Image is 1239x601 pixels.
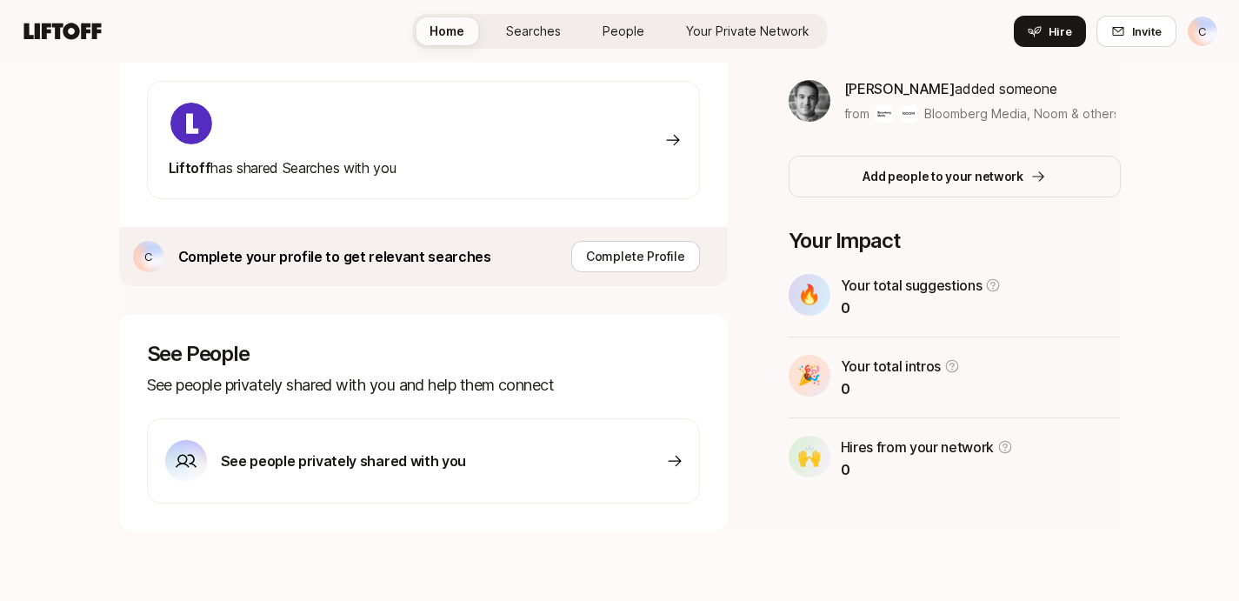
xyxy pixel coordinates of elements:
[924,106,1120,121] span: Bloomberg Media, Noom & others
[144,246,153,267] p: C
[789,229,1121,253] p: Your Impact
[841,458,1014,481] p: 0
[841,436,995,458] p: Hires from your network
[492,17,575,45] a: Searches
[844,80,956,97] span: [PERSON_NAME]
[147,373,700,397] p: See people privately shared with you and help them connect
[1049,23,1072,40] span: Hire
[789,355,830,397] div: 🎉
[221,450,466,472] p: See people privately shared with you
[1187,16,1218,47] button: C
[789,156,1121,197] button: Add people to your network
[169,159,211,177] span: Liftoff
[844,104,869,124] p: from
[586,246,685,267] p: Complete Profile
[686,24,809,38] span: Your Private Network
[430,24,464,38] span: Home
[1014,16,1086,47] button: Hire
[789,274,830,316] div: 🔥
[1096,16,1176,47] button: Invite
[841,297,1002,319] p: 0
[603,24,644,38] span: People
[416,17,478,45] a: Home
[169,159,396,177] span: has shared Searches with you
[789,80,830,122] img: c9ec108b_ae55_4b17_a79d_60d0fe092c2e.jpg
[672,17,823,45] a: Your Private Network
[841,355,942,377] p: Your total intros
[876,105,893,123] img: Bloomberg Media
[1132,23,1162,40] span: Invite
[147,342,700,366] p: See People
[844,77,1116,100] p: added someone
[841,377,961,400] p: 0
[589,17,658,45] a: People
[178,245,491,268] p: Complete your profile to get relevant searches
[789,436,830,477] div: 🙌
[1198,21,1207,42] p: C
[506,24,561,38] span: Searches
[571,241,700,272] button: Complete Profile
[170,103,212,144] img: ACg8ocKIuO9-sklR2KvA8ZVJz4iZ_g9wtBiQREC3t8A94l4CTg=s160-c
[900,105,917,123] img: Noom
[863,166,1023,187] p: Add people to your network
[841,274,983,297] p: Your total suggestions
